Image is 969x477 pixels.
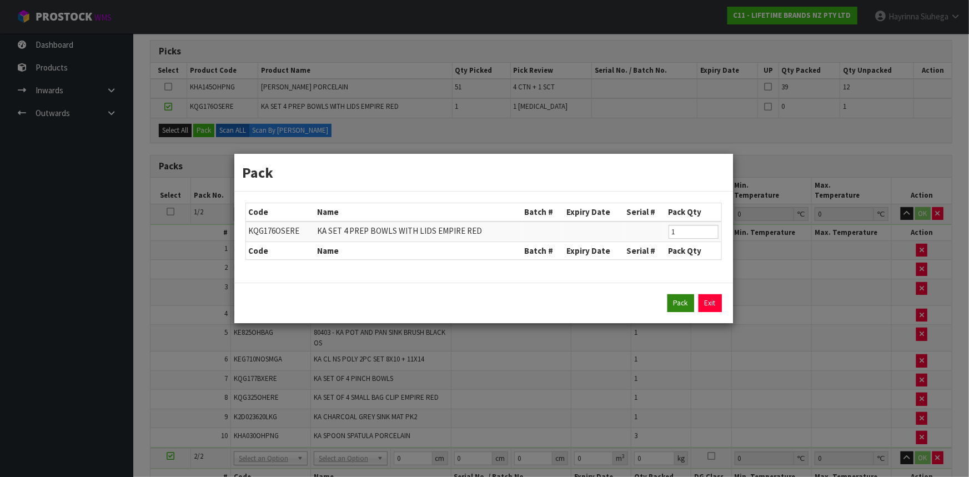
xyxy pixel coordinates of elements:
th: Name [314,203,521,221]
button: Pack [667,294,694,312]
th: Pack Qty [666,242,721,259]
th: Pack Qty [666,203,721,221]
span: KA SET 4 PREP BOWLS WITH LIDS EMPIRE RED [317,225,482,236]
th: Expiry Date [564,203,624,221]
th: Expiry Date [564,242,624,259]
th: Serial # [624,242,665,259]
h3: Pack [243,162,725,183]
span: KQG176OSERE [249,225,300,236]
th: Batch # [522,242,564,259]
th: Name [314,242,521,259]
th: Code [246,203,315,221]
th: Code [246,242,315,259]
a: Exit [699,294,722,312]
th: Batch # [522,203,564,221]
th: Serial # [624,203,665,221]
